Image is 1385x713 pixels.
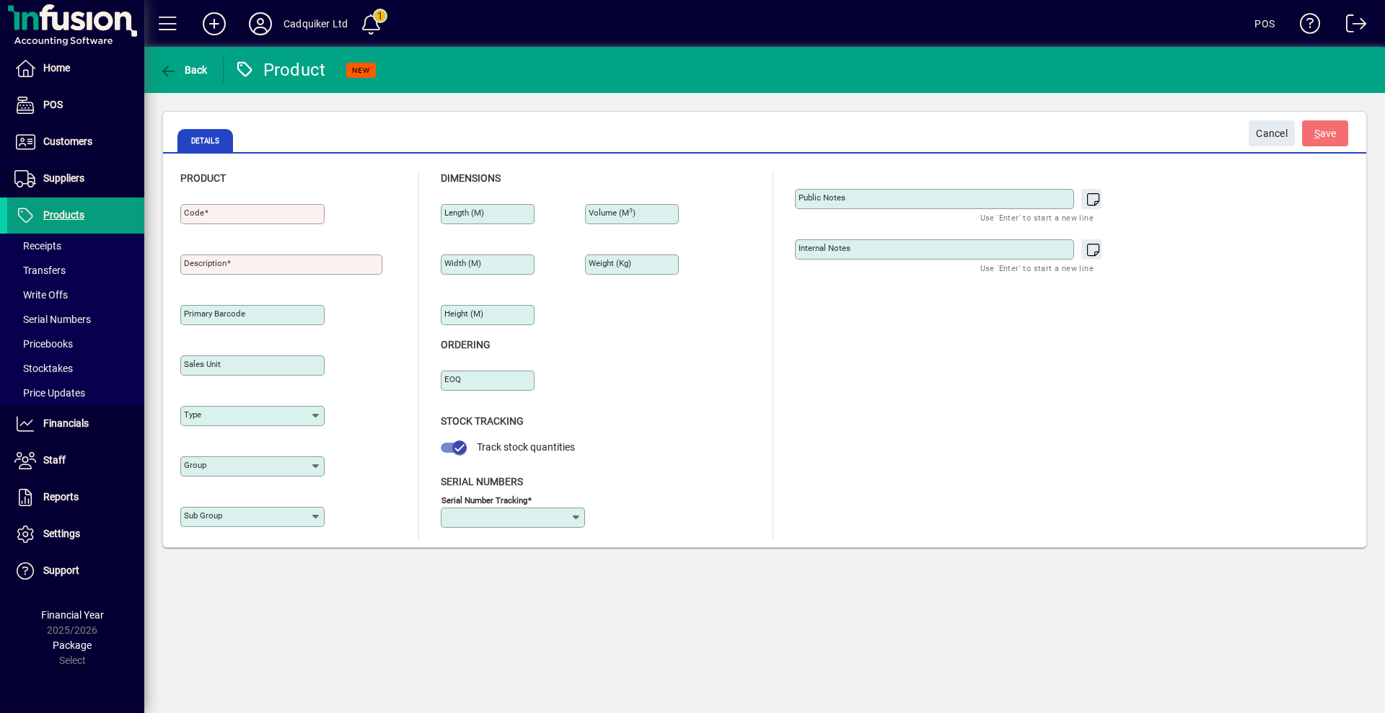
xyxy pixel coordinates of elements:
span: Cancel [1256,122,1288,146]
span: Back [159,64,208,76]
span: Stock Tracking [441,415,524,427]
mat-label: Width (m) [444,258,481,268]
div: Product [234,58,326,81]
div: POS [1254,12,1275,35]
span: Package [53,639,92,651]
button: Add [191,11,237,37]
button: Profile [237,11,283,37]
span: Transfers [14,265,66,276]
mat-label: Sub group [184,510,222,521]
mat-hint: Use 'Enter' to start a new line [980,260,1094,276]
a: Knowledge Base [1289,3,1321,50]
a: Home [7,50,144,87]
span: Settings [43,528,80,539]
a: Customers [7,124,144,160]
mat-label: Type [184,409,201,420]
a: POS [7,87,144,123]
a: Logout [1335,3,1367,50]
a: Pricebooks [7,332,144,356]
app-page-header-button: Back [144,57,224,83]
mat-label: Sales unit [184,359,221,369]
button: Cancel [1249,120,1295,146]
span: Track stock quantities [477,441,575,453]
span: Serial Numbers [441,476,523,487]
mat-label: Code [184,208,204,218]
a: Serial Numbers [7,307,144,332]
button: Save [1302,120,1348,146]
mat-label: Height (m) [444,309,483,319]
span: Ordering [441,339,491,350]
span: NEW [352,66,370,75]
span: Price Updates [14,387,85,399]
a: Suppliers [7,161,144,197]
span: Suppliers [43,172,84,184]
mat-label: Serial Number tracking [441,495,527,505]
span: Support [43,564,79,576]
a: Financials [7,406,144,442]
mat-label: Public Notes [799,192,845,203]
a: Transfers [7,258,144,283]
mat-label: Internal Notes [799,243,850,253]
a: Stocktakes [7,356,144,381]
span: Reports [43,491,79,502]
a: Support [7,553,144,589]
span: Products [43,209,84,221]
span: Details [177,129,233,152]
span: Write Offs [14,289,68,301]
span: Pricebooks [14,338,73,350]
a: Settings [7,516,144,552]
span: Product [180,172,226,184]
span: Financial Year [41,609,104,621]
span: Home [43,62,70,74]
span: Receipts [14,240,61,252]
span: Dimensions [441,172,501,184]
mat-hint: Use 'Enter' to start a new line [980,209,1094,226]
mat-label: Volume (m ) [589,208,636,218]
a: Price Updates [7,381,144,405]
span: Financials [43,417,89,429]
a: Receipts [7,234,144,258]
mat-label: EOQ [444,374,461,384]
mat-label: Description [184,258,227,268]
mat-label: Length (m) [444,208,484,218]
mat-label: Group [184,460,206,470]
a: Reports [7,479,144,515]
span: S [1314,128,1320,139]
a: Write Offs [7,283,144,307]
span: POS [43,99,63,110]
span: ave [1314,122,1337,146]
span: Serial Numbers [14,314,91,325]
button: Back [156,57,211,83]
span: Customers [43,136,92,147]
mat-label: Primary barcode [184,309,245,319]
mat-label: Weight (Kg) [589,258,631,268]
span: Staff [43,454,66,466]
div: Cadquiker Ltd [283,12,348,35]
a: Staff [7,443,144,479]
span: Stocktakes [14,363,73,374]
sup: 3 [629,207,633,214]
